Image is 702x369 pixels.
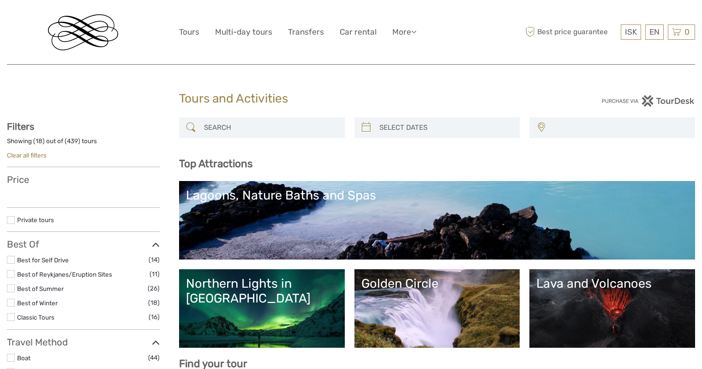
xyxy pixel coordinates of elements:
[645,24,664,40] div: EN
[361,276,513,341] a: Golden Circle
[523,24,618,40] span: Best price guarantee
[625,27,637,36] span: ISK
[17,299,58,307] a: Best of Winter
[7,174,160,185] h3: Price
[215,25,272,39] a: Multi-day tours
[186,188,688,203] div: Lagoons, Nature Baths and Spas
[7,337,160,348] h3: Travel Method
[148,283,160,294] span: (26)
[361,276,513,291] div: Golden Circle
[683,27,691,36] span: 0
[179,157,252,170] b: Top Attractions
[48,14,118,50] img: Reykjavik Residence
[186,276,338,341] a: Northern Lights in [GEOGRAPHIC_DATA]
[536,276,688,341] a: Lava and Volcanoes
[17,271,112,278] a: Best of Reykjanes/Eruption Sites
[340,25,377,39] a: Car rental
[150,269,160,279] span: (11)
[536,276,688,291] div: Lava and Volcanoes
[200,120,340,136] input: SEARCH
[17,314,54,321] a: Classic Tours
[179,91,523,106] h1: Tours and Activities
[36,137,42,145] label: 18
[288,25,324,39] a: Transfers
[149,312,160,322] span: (16)
[7,239,160,250] h3: Best Of
[7,137,160,151] div: Showing ( ) out of ( ) tours
[186,188,688,253] a: Lagoons, Nature Baths and Spas
[601,95,695,107] img: PurchaseViaTourDesk.png
[149,254,160,265] span: (14)
[17,285,64,292] a: Best of Summer
[179,25,199,39] a: Tours
[148,352,160,363] span: (44)
[392,25,416,39] a: More
[186,276,338,306] div: Northern Lights in [GEOGRAPHIC_DATA]
[7,121,34,132] strong: Filters
[17,354,30,362] a: Boat
[376,120,516,136] input: SELECT DATES
[17,216,54,224] a: Private tours
[148,297,160,308] span: (18)
[7,151,47,159] a: Clear all filters
[17,256,69,264] a: Best for Self Drive
[67,137,78,145] label: 439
